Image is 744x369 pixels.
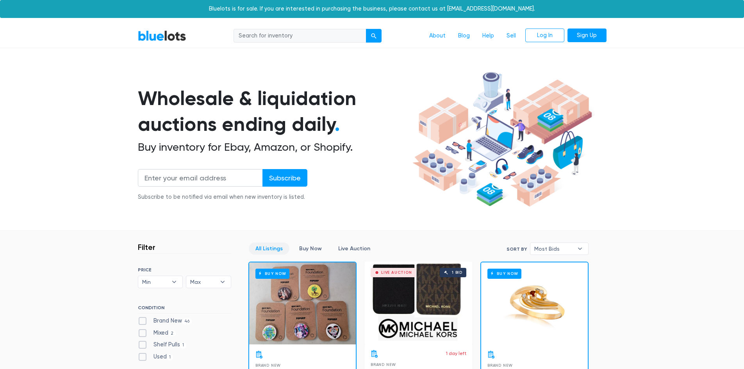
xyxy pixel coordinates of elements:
span: Max [190,276,216,288]
label: Shelf Pulls [138,340,187,349]
h6: CONDITION [138,305,231,314]
input: Enter your email address [138,169,263,187]
a: Live Auction 1 bid [364,262,473,344]
h6: Buy Now [487,269,521,278]
h2: Buy inventory for Ebay, Amazon, or Shopify. [138,141,410,154]
p: 1 day left [446,350,466,357]
span: . [335,112,340,136]
span: 2 [168,330,176,337]
a: Live Auction [332,242,377,255]
input: Search for inventory [234,29,366,43]
h6: Buy Now [255,269,289,278]
a: Sign Up [567,29,607,43]
a: Help [476,29,500,43]
a: BlueLots [138,30,186,41]
b: ▾ [214,276,231,288]
b: ▾ [572,243,588,255]
div: Live Auction [381,271,412,275]
a: Blog [452,29,476,43]
label: Brand New [138,317,192,325]
label: Sort By [507,246,527,253]
a: About [423,29,452,43]
label: Mixed [138,329,176,337]
span: 46 [182,318,192,324]
a: All Listings [249,242,289,255]
h6: PRICE [138,267,231,273]
span: Most Bids [534,243,573,255]
a: Buy Now [293,242,328,255]
span: 1 [180,342,187,349]
a: Log In [525,29,564,43]
label: Used [138,353,173,361]
span: 1 [167,354,173,360]
div: Subscribe to be notified via email when new inventory is listed. [138,193,307,201]
b: ▾ [166,276,182,288]
span: Brand New [255,363,281,367]
input: Subscribe [262,169,307,187]
span: Brand New [371,362,396,367]
span: Min [142,276,168,288]
a: Sell [500,29,522,43]
img: hero-ee84e7d0318cb26816c560f6b4441b76977f77a177738b4e94f68c95b2b83dbb.png [410,68,595,210]
a: Buy Now [481,262,588,344]
a: Buy Now [249,262,356,344]
h3: Filter [138,242,155,252]
span: Brand New [487,363,513,367]
div: 1 bid [452,271,462,275]
h1: Wholesale & liquidation auctions ending daily [138,86,410,137]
